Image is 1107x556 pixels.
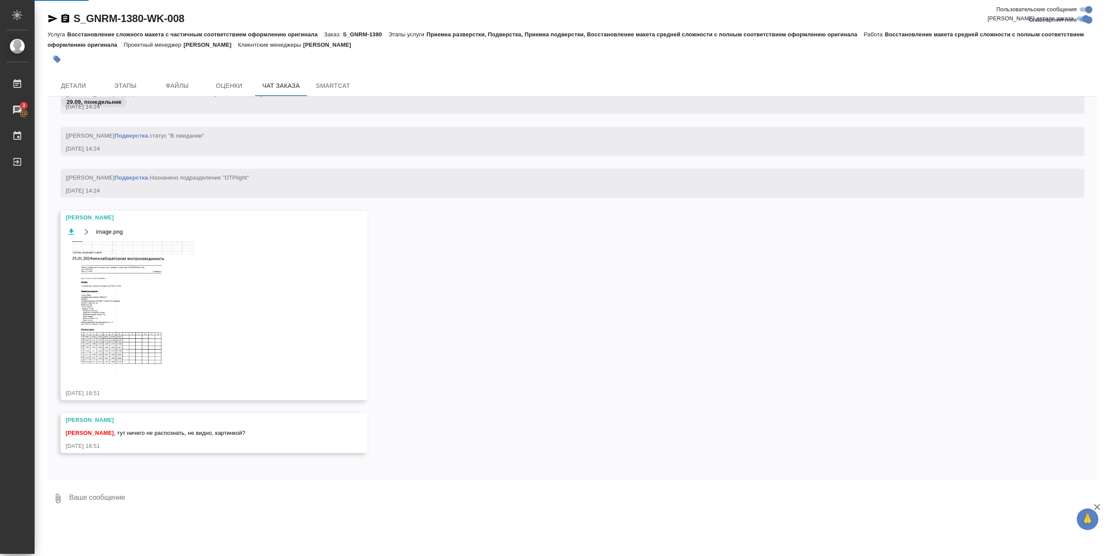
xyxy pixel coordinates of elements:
[343,31,388,38] p: S_GNRM-1380
[115,132,148,139] a: Подверстка
[67,31,324,38] p: Восстановление сложного макета с частичным соответствием оформлению оригинала
[1080,510,1095,528] span: 🙏
[388,31,426,38] p: Этапы услуги
[208,80,250,91] span: Оценки
[67,98,122,106] p: 29.09, понедельник
[426,31,864,38] p: Приемка разверстки, Подверстка, Приемка подверстки, Восстановление макета средней сложности с пол...
[74,13,184,24] a: S_GNRM-1380-WK-008
[303,42,358,48] p: [PERSON_NAME]
[17,101,30,110] span: 3
[66,430,114,436] span: [PERSON_NAME]
[1077,508,1098,530] button: 🙏
[66,389,337,398] div: [DATE] 18:51
[81,226,92,237] button: Открыть на драйве
[66,213,337,222] div: [PERSON_NAME]
[66,174,249,181] span: [[PERSON_NAME] .
[312,80,354,91] span: SmartCat
[66,241,195,374] img: image.png
[66,132,204,139] span: [[PERSON_NAME] .
[48,13,58,24] button: Скопировать ссылку для ЯМессенджера
[183,42,238,48] p: [PERSON_NAME]
[2,99,32,121] a: 3
[115,174,148,181] a: Подверстка
[124,42,183,48] p: Проектный менеджер
[157,80,198,91] span: Файлы
[66,442,337,450] div: [DATE] 18:51
[66,430,245,436] span: , тут ничего не распознать, не видно, картинкой?
[60,13,70,24] button: Скопировать ссылку
[260,80,302,91] span: Чат заказа
[238,42,303,48] p: Клиентские менеджеры
[988,14,1074,23] span: [PERSON_NAME] детали заказа
[48,50,67,69] button: Добавить тэг
[66,226,77,237] button: Скачать
[150,132,204,139] span: статус "В ожидании"
[864,31,885,38] p: Работа
[996,5,1077,14] span: Пользовательские сообщения
[1029,16,1077,24] span: Оповещения-логи
[324,31,343,38] p: Заказ:
[53,80,94,91] span: Детали
[48,31,67,38] p: Услуга
[66,145,1054,153] div: [DATE] 14:24
[150,174,249,181] span: Назначено подразделение "DTPlight"
[105,80,146,91] span: Этапы
[66,186,1054,195] div: [DATE] 14:24
[66,416,337,424] div: [PERSON_NAME]
[96,228,123,236] span: image.png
